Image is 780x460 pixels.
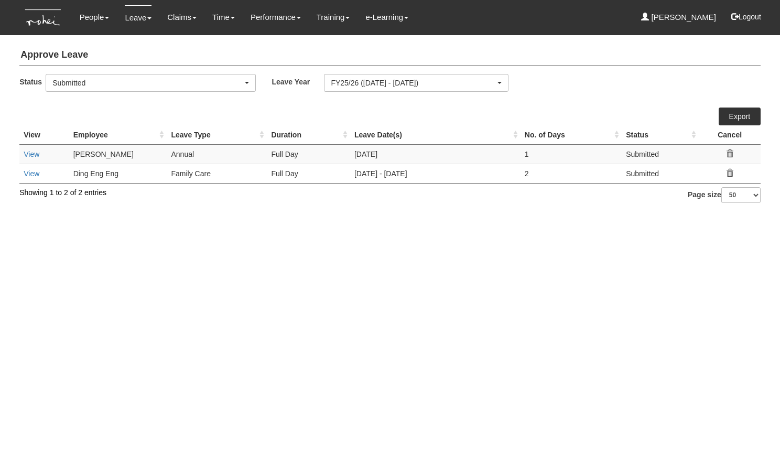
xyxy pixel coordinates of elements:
th: No. of Days : activate to sort column ascending [521,125,622,145]
a: Training [317,5,350,29]
th: Duration : activate to sort column ascending [267,125,350,145]
a: Export [719,108,761,125]
a: Performance [251,5,301,29]
label: Status [19,74,46,89]
th: Leave Type : activate to sort column ascending [167,125,267,145]
button: Submitted [46,74,256,92]
a: Claims [167,5,197,29]
th: Employee : activate to sort column ascending [69,125,167,145]
div: FY25/26 ([DATE] - [DATE]) [331,78,495,88]
a: Time [212,5,235,29]
th: Cancel [699,125,760,145]
th: Status : activate to sort column ascending [622,125,699,145]
a: [PERSON_NAME] [641,5,716,29]
th: Leave Date(s) : activate to sort column ascending [350,125,521,145]
div: Submitted [52,78,243,88]
th: View [19,125,69,145]
select: Page size [721,187,761,203]
td: Family Care [167,164,267,183]
label: Page size [688,187,761,203]
a: Leave [125,5,151,30]
label: Leave Year [272,74,324,89]
td: Full Day [267,144,350,164]
h4: Approve Leave [19,45,761,66]
a: View [24,169,39,178]
a: People [80,5,110,29]
td: Submitted [622,144,699,164]
td: 2 [521,164,622,183]
td: 1 [521,144,622,164]
td: [DATE] [350,144,521,164]
button: FY25/26 ([DATE] - [DATE]) [324,74,508,92]
td: [PERSON_NAME] [69,144,167,164]
td: Annual [167,144,267,164]
td: Submitted [622,164,699,183]
td: Ding Eng Eng [69,164,167,183]
a: View [24,150,39,158]
button: Logout [724,4,768,29]
td: [DATE] - [DATE] [350,164,521,183]
a: e-Learning [365,5,408,29]
td: Full Day [267,164,350,183]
